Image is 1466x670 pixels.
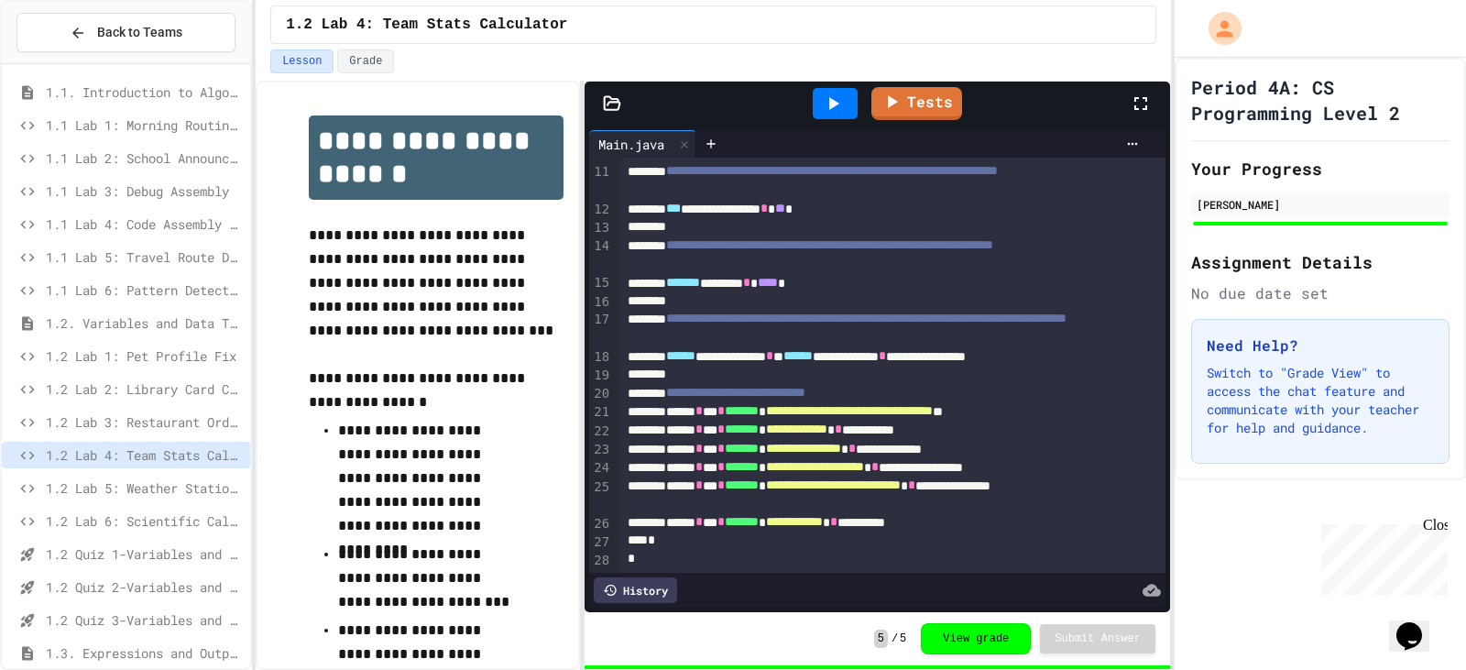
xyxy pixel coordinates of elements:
[921,623,1031,654] button: View grade
[589,441,612,459] div: 23
[1040,624,1155,654] button: Submit Answer
[1055,632,1141,646] span: Submit Answer
[589,478,612,515] div: 25
[589,163,612,201] div: 11
[1191,249,1450,275] h2: Assignment Details
[46,610,243,630] span: 1.2 Quiz 3-Variables and Data Types
[1389,597,1448,652] iframe: chat widget
[46,511,243,531] span: 1.2 Lab 6: Scientific Calculator
[46,643,243,663] span: 1.3. Expressions and Output [New]
[900,632,906,646] span: 5
[1314,517,1448,595] iframe: chat widget
[1197,196,1444,213] div: [PERSON_NAME]
[1207,335,1434,357] h3: Need Help?
[46,115,243,135] span: 1.1 Lab 1: Morning Routine Fix
[589,348,612,367] div: 18
[7,7,126,116] div: Chat with us now!Close
[16,13,235,52] button: Back to Teams
[589,403,612,422] div: 21
[1207,364,1434,437] p: Switch to "Grade View" to access the chat feature and communicate with your teacher for help and ...
[46,214,243,234] span: 1.1 Lab 4: Code Assembly Challenge
[589,135,673,154] div: Main.java
[286,14,567,36] span: 1.2 Lab 4: Team Stats Calculator
[46,148,243,168] span: 1.1 Lab 2: School Announcements
[46,280,243,300] span: 1.1 Lab 6: Pattern Detective
[589,459,612,478] div: 24
[871,87,962,120] a: Tests
[46,577,243,597] span: 1.2 Quiz 2-Variables and Data Types
[594,577,677,603] div: History
[589,515,612,533] div: 26
[892,632,898,646] span: /
[46,181,243,201] span: 1.1 Lab 3: Debug Assembly
[1189,7,1246,49] div: My Account
[589,293,612,312] div: 16
[46,346,243,366] span: 1.2 Lab 1: Pet Profile Fix
[589,219,612,237] div: 13
[589,311,612,348] div: 17
[589,367,612,385] div: 19
[46,379,243,399] span: 1.2 Lab 2: Library Card Creator
[874,630,888,648] span: 5
[1191,74,1450,126] h1: Period 4A: CS Programming Level 2
[46,247,243,267] span: 1.1 Lab 5: Travel Route Debugger
[589,552,612,570] div: 28
[589,533,612,552] div: 27
[589,237,612,275] div: 14
[46,412,243,432] span: 1.2 Lab 3: Restaurant Order System
[589,385,612,403] div: 20
[46,478,243,498] span: 1.2 Lab 5: Weather Station Debugger
[1191,282,1450,304] div: No due date set
[589,423,612,441] div: 22
[46,313,243,333] span: 1.2. Variables and Data Types
[46,544,243,564] span: 1.2 Quiz 1-Variables and Data Types
[589,201,612,219] div: 12
[46,82,243,102] span: 1.1. Introduction to Algorithms, Programming, and Compilers
[337,49,394,73] button: Grade
[589,130,696,158] div: Main.java
[589,274,612,292] div: 15
[97,23,182,42] span: Back to Teams
[46,445,243,465] span: 1.2 Lab 4: Team Stats Calculator
[1191,156,1450,181] h2: Your Progress
[270,49,334,73] button: Lesson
